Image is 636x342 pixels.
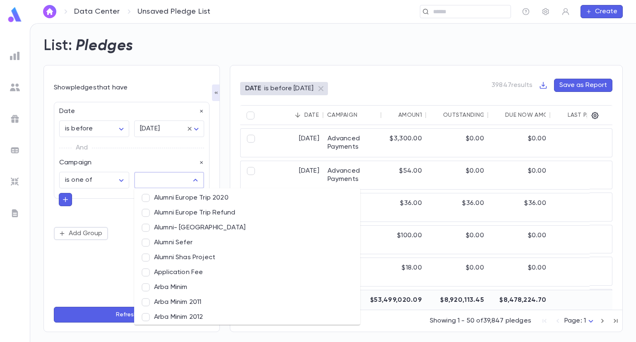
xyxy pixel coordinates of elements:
[43,37,72,55] h2: List:
[264,84,314,93] p: is before [DATE]
[492,108,505,122] button: Sort
[134,280,360,295] li: Arba Minim
[245,84,262,93] p: DATE
[137,7,210,16] p: Unsaved Pledge List
[488,193,550,222] div: $36.00
[134,250,360,265] li: Alumni Shas Project
[304,112,319,118] div: Date
[426,226,488,254] div: $0.00
[134,121,204,137] div: [DATE]
[550,258,630,286] div: [DATE]
[550,226,630,254] div: [DATE]
[385,108,398,122] button: Sort
[134,190,360,205] li: Alumni Europe Trip 2020
[10,177,20,187] img: imports_grey.530a8a0e642e233f2baf0ef88e8c9fcb.svg
[65,125,93,132] span: is before
[65,177,92,183] span: is one of
[323,129,381,157] div: Advanced Payments
[54,307,210,323] button: Refresh List
[426,161,488,189] div: $0.00
[7,7,23,23] img: logo
[54,84,210,92] div: Show pledges that have
[323,161,381,189] div: Advanced Payments
[134,235,360,250] li: Alumni Sefer
[554,108,568,122] button: Sort
[430,317,531,325] p: Showing 1 - 50 of 39,847 pledges
[381,226,426,254] div: $100.00
[426,258,488,286] div: $0.00
[488,161,550,189] div: $0.00
[426,129,488,157] div: $0.00
[134,325,360,340] li: Arba Minim 2013
[190,174,201,186] button: Close
[581,5,623,18] button: Create
[134,265,360,280] li: Application Fee
[54,154,204,167] div: Campaign
[327,112,357,118] div: Campaign
[10,114,20,124] img: campaigns_grey.99e729a5f7ee94e3726e6486bddda8f1.svg
[291,108,304,122] button: Sort
[10,82,20,92] img: students_grey.60c7aba0da46da39d6d829b817ac14fc.svg
[240,82,328,95] div: DATEis before [DATE]
[488,226,550,254] div: $0.00
[488,129,550,157] div: $0.00
[134,205,360,220] li: Alumni Europe Trip Refund
[10,208,20,218] img: letters_grey.7941b92b52307dd3b8a917253454ce1c.svg
[134,220,360,235] li: Alumni- [GEOGRAPHIC_DATA]
[140,125,160,132] span: [DATE]
[134,295,360,310] li: Arba Minim 2011
[381,129,426,157] div: $3,300.00
[564,315,596,328] div: Page: 1
[76,37,133,55] h2: Pledges
[381,258,426,286] div: $18.00
[381,290,426,310] div: $53,499,020.09
[54,102,204,116] div: Date
[550,129,630,157] div: [DATE]
[554,79,612,92] button: Save as Report
[10,51,20,61] img: reports_grey.c525e4749d1bce6a11f5fe2a8de1b229.svg
[261,161,323,189] div: [DATE]
[381,193,426,222] div: $36.00
[488,258,550,286] div: $0.00
[564,318,586,324] span: Page: 1
[357,108,371,122] button: Sort
[45,8,55,15] img: home_white.a664292cf8c1dea59945f0da9f25487c.svg
[59,172,129,188] div: is one of
[426,290,488,310] div: $8,920,113.45
[430,108,443,122] button: Sort
[54,227,108,240] button: Add Group
[550,161,630,189] div: [DATE]
[426,193,488,222] div: $36.00
[488,290,550,310] div: $8,478,224.70
[10,145,20,155] img: batches_grey.339ca447c9d9533ef1741baa751efc33.svg
[443,112,485,118] div: Outstanding
[59,121,129,137] div: is before
[491,81,532,89] p: 39847 results
[261,129,323,157] div: [DATE]
[568,112,625,118] div: Last Payment Date
[134,310,360,325] li: Arba Minim 2012
[76,142,88,154] p: And
[381,161,426,189] div: $54.00
[505,112,560,118] div: Due Now Amount
[398,112,424,118] div: Amount
[74,7,120,16] a: Data Center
